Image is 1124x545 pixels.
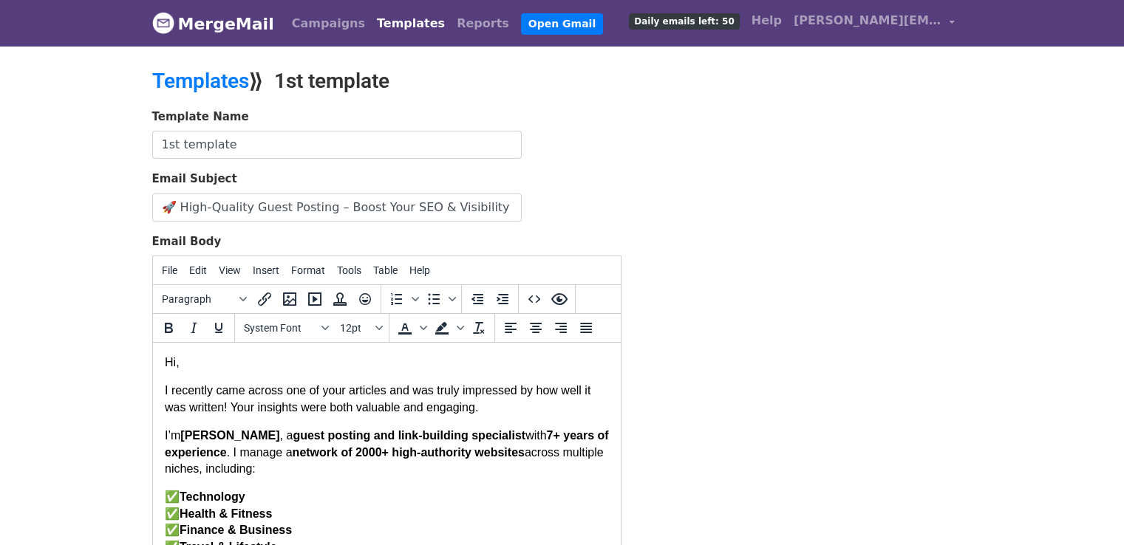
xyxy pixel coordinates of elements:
button: Source code [522,287,547,312]
button: Insert/edit link [252,287,277,312]
img: MergeMail logo [152,12,174,34]
button: Emoticons [352,287,378,312]
label: Email Body [152,233,222,250]
span: Insert [253,264,279,276]
button: Align left [498,315,523,340]
div: Text color [392,315,429,340]
span: File [162,264,177,276]
span: Format [291,264,325,276]
a: Help [746,6,788,35]
button: Blocks [156,287,252,312]
a: Templates [152,69,249,93]
button: Bold [156,315,181,340]
button: Clear formatting [466,315,491,340]
button: Insert template [327,287,352,312]
div: Bullet list [421,287,458,312]
h2: ⟫ 1st template [152,69,692,94]
a: Daily emails left: 50 [623,6,745,35]
span: Help [409,264,430,276]
span: System Font [244,322,316,334]
button: Align center [523,315,548,340]
button: Underline [206,315,231,340]
a: Templates [371,9,451,38]
span: Daily emails left: 50 [629,13,739,30]
span: Edit [189,264,207,276]
span: [PERSON_NAME][EMAIL_ADDRESS][DOMAIN_NAME] [794,12,941,30]
span: Table [373,264,398,276]
button: Justify [573,315,599,340]
label: Email Subject [152,171,237,188]
iframe: Chat Widget [1050,474,1124,545]
button: Insert/edit image [277,287,302,312]
a: Reports [451,9,515,38]
a: Open Gmail [521,13,603,35]
span: Tools [337,264,361,276]
a: MergeMail [152,8,274,39]
div: Numbered list [384,287,421,312]
span: Paragraph [162,293,234,305]
span: 12pt [340,322,372,334]
a: [PERSON_NAME][EMAIL_ADDRESS][DOMAIN_NAME] [788,6,961,41]
button: Align right [548,315,573,340]
a: Campaigns [286,9,371,38]
button: Decrease indent [465,287,490,312]
span: View [219,264,241,276]
button: Preview [547,287,572,312]
div: Background color [429,315,466,340]
button: Fonts [238,315,334,340]
button: Increase indent [490,287,515,312]
button: Italic [181,315,206,340]
button: Insert/edit media [302,287,327,312]
label: Template Name [152,109,249,126]
button: Font sizes [334,315,386,340]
